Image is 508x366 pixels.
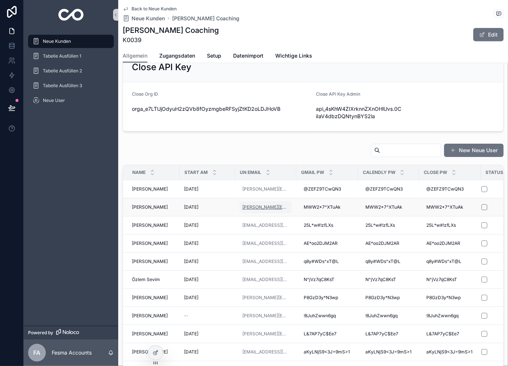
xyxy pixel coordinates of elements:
span: L&7AP7yC$Ee7 [304,331,337,337]
a: [EMAIL_ADDRESS][DOMAIN_NAME] [242,259,289,264]
a: [DATE] [184,259,231,264]
a: N^jVz7qC8KsT [301,274,354,285]
span: Neue Kunden [132,15,165,22]
a: q8y#WDs^xT@L [423,256,476,267]
a: MWW2*7^XTuAk [301,201,354,213]
span: @ZEFZ9TCwQN3 [304,186,341,192]
a: [EMAIL_ADDRESS][DOMAIN_NAME] [242,240,289,246]
a: [PERSON_NAME] [132,186,175,192]
span: Allgemein [123,52,147,59]
a: L&7AP7yC$Ee7 [301,328,354,340]
a: !8JuhZwwn6gq [423,310,476,322]
span: Close Org ID [132,91,158,97]
a: [PERSON_NAME] Coaching [172,15,239,22]
a: [PERSON_NAME][EMAIL_ADDRESS][DOMAIN_NAME] [242,331,289,337]
a: L&7AP7yC$Ee7 [423,328,476,340]
span: [PERSON_NAME] [132,204,168,210]
span: [DATE] [184,240,198,246]
span: @ZEFZ9TCwQN3 [365,186,403,192]
span: [DATE] [184,222,198,228]
a: N^jVz7qC8KsT [362,274,415,285]
a: [DATE] [184,349,231,355]
span: Özlem Sevim [132,277,160,283]
span: [PERSON_NAME] [132,331,168,337]
a: @ZEFZ9TCwQN3 [362,183,415,195]
a: [PERSON_NAME] [132,204,175,210]
span: q8y#WDs^xT@L [365,259,400,264]
a: [PERSON_NAME][EMAIL_ADDRESS][DOMAIN_NAME] [239,201,292,213]
span: UN Email [240,170,261,175]
span: AE*oo2DJM2AR [304,240,338,246]
a: aKyLNjS9<3J=9mS>1 [362,346,415,358]
span: api_4sKhW4ZIXrknnZXnOHlUvs.0CiIaV4dbzDQNtynBYS2la [316,105,402,120]
span: 25L*w#!zfLXs [426,222,456,228]
span: Neue User [43,98,65,103]
a: [DATE] [184,222,231,228]
a: Tabelle Ausfüllen 3 [28,79,114,92]
span: Zugangsdaten [159,52,195,59]
a: [EMAIL_ADDRESS][DOMAIN_NAME] [242,222,289,228]
span: Back to Neue Kunden [132,6,177,12]
a: [DATE] [184,295,231,301]
span: [PERSON_NAME] [132,186,168,192]
span: [DATE] [184,331,198,337]
a: Neue User [28,94,114,107]
span: MWW2*7^XTuAk [304,204,341,210]
span: [DATE] [184,259,198,264]
h2: Close API Key [132,61,191,73]
a: [EMAIL_ADDRESS][DOMAIN_NAME] [239,274,292,285]
a: P8GzD3y*N3wp [301,292,354,304]
a: Wichtige Links [275,49,312,64]
span: Neue Kunden [43,38,71,44]
span: -- [184,313,188,319]
a: [PERSON_NAME] [132,331,175,337]
a: [PERSON_NAME] [132,295,175,301]
a: Allgemein [123,49,147,63]
button: Edit [473,28,504,41]
span: P8GzD3y*N3wp [304,295,338,301]
span: AE*oo2DJM2AR [426,240,460,246]
span: [PERSON_NAME] [132,259,168,264]
a: 25L*w#!zfLXs [362,219,415,231]
span: Tabelle Ausfüllen 1 [43,53,81,59]
span: MWW2*7^XTuAk [426,204,463,210]
span: AE*oo2DJM2AR [365,240,399,246]
h1: [PERSON_NAME] Coaching [123,25,219,35]
a: aKyLNjS9<3J=9mS>1 [423,346,476,358]
a: [EMAIL_ADDRESS][DOMAIN_NAME] [239,237,292,249]
a: q8y#WDs^xT@L [362,256,415,267]
a: P8GzD3y*N3wp [362,292,415,304]
a: AE*oo2DJM2AR [301,237,354,249]
a: [PERSON_NAME] [132,349,175,355]
a: [PERSON_NAME] [132,240,175,246]
a: Powered by [24,326,118,339]
span: Start am [184,170,208,175]
span: Tabelle Ausfüllen 2 [43,68,82,74]
span: L&7AP7yC$Ee7 [426,331,459,337]
span: Powered by [28,330,53,336]
span: Close Pw [424,170,447,175]
span: Wichtige Links [275,52,312,59]
a: 25L*w#!zfLXs [301,219,354,231]
a: [DATE] [184,204,231,210]
button: New Neue User [444,144,504,157]
a: Tabelle Ausfüllen 1 [28,49,114,63]
span: !8JuhZwwn6gq [304,313,336,319]
span: [DATE] [184,277,198,283]
a: MWW2*7^XTuAk [423,201,476,213]
span: L&7AP7yC$Ee7 [365,331,398,337]
span: [DATE] [184,349,198,355]
a: [DATE] [184,331,231,337]
a: !8JuhZwwn6gq [301,310,354,322]
a: Özlem Sevim [132,277,175,283]
span: [DATE] [184,186,198,192]
span: [PERSON_NAME] [132,240,168,246]
a: [EMAIL_ADDRESS][DOMAIN_NAME] [242,277,289,283]
a: Setup [207,49,221,64]
a: [EMAIL_ADDRESS][DOMAIN_NAME] [239,346,292,358]
a: Neue Kunden [28,35,114,48]
span: Name [132,170,146,175]
span: N^jVz7qC8KsT [426,277,457,283]
a: [PERSON_NAME][EMAIL_ADDRESS][DOMAIN_NAME] [242,186,289,192]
